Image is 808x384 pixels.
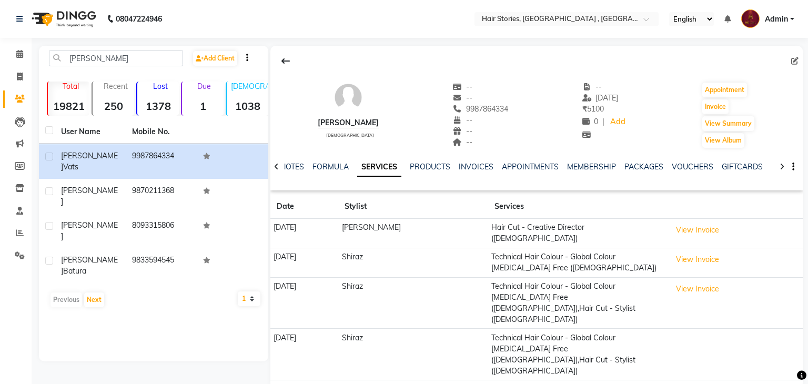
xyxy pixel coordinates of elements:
[410,162,450,171] a: PRODUCTS
[63,266,86,276] span: Batura
[453,137,473,147] span: --
[326,133,374,138] span: [DEMOGRAPHIC_DATA]
[184,82,224,91] p: Due
[672,162,713,171] a: VOUCHERS
[52,82,89,91] p: Total
[502,162,559,171] a: APPOINTMENTS
[55,120,126,144] th: User Name
[270,219,339,248] td: [DATE]
[270,248,339,277] td: [DATE]
[453,82,473,92] span: --
[61,255,118,276] span: [PERSON_NAME]
[93,99,134,113] strong: 250
[771,162,798,171] a: POINTS
[602,116,604,127] span: |
[270,329,339,380] td: [DATE]
[84,292,104,307] button: Next
[702,133,744,148] button: View Album
[332,82,364,113] img: avatar
[61,220,118,241] span: [PERSON_NAME]
[459,162,493,171] a: INVOICES
[582,104,587,114] span: ₹
[488,248,668,277] td: Technical Hair Colour - Global Colour [MEDICAL_DATA] Free ([DEMOGRAPHIC_DATA])
[126,179,197,214] td: 9870211368
[453,104,509,114] span: 9987864334
[318,117,379,128] div: [PERSON_NAME]
[338,195,488,219] th: Stylist
[765,14,788,25] span: Admin
[48,99,89,113] strong: 19821
[137,99,179,113] strong: 1378
[270,277,339,329] td: [DATE]
[142,82,179,91] p: Lost
[609,115,627,129] a: Add
[671,222,724,238] button: View Invoice
[61,151,118,171] span: [PERSON_NAME]
[567,162,616,171] a: MEMBERSHIP
[27,4,99,34] img: logo
[126,248,197,283] td: 9833594545
[338,277,488,329] td: Shiraz
[338,219,488,248] td: [PERSON_NAME]
[702,83,747,97] button: Appointment
[582,117,598,126] span: 0
[126,144,197,179] td: 9987864334
[624,162,663,171] a: PACKAGES
[582,104,604,114] span: 5100
[488,195,668,219] th: Services
[338,248,488,277] td: Shiraz
[182,99,224,113] strong: 1
[488,219,668,248] td: Hair Cut - Creative Director ([DEMOGRAPHIC_DATA])
[312,162,349,171] a: FORMULA
[280,162,304,171] a: NOTES
[453,93,473,103] span: --
[741,9,760,28] img: Admin
[63,162,78,171] span: Vats
[702,99,729,114] button: Invoice
[275,51,297,71] div: Back to Client
[488,329,668,380] td: Technical Hair Colour - Global Colour [MEDICAL_DATA] Free ([DEMOGRAPHIC_DATA]),Hair Cut - Stylist...
[722,162,763,171] a: GIFTCARDS
[582,93,619,103] span: [DATE]
[126,120,197,144] th: Mobile No.
[702,116,754,131] button: View Summary
[116,4,162,34] b: 08047224946
[49,50,183,66] input: Search by Name/Mobile/Email/Code
[270,195,339,219] th: Date
[231,82,268,91] p: [DEMOGRAPHIC_DATA]
[338,329,488,380] td: Shiraz
[488,277,668,329] td: Technical Hair Colour - Global Colour [MEDICAL_DATA] Free ([DEMOGRAPHIC_DATA]),Hair Cut - Stylist...
[126,214,197,248] td: 8093315806
[453,126,473,136] span: --
[357,158,401,177] a: SERVICES
[453,115,473,125] span: --
[671,281,724,297] button: View Invoice
[671,251,724,268] button: View Invoice
[193,51,237,66] a: Add Client
[582,82,602,92] span: --
[97,82,134,91] p: Recent
[227,99,268,113] strong: 1038
[61,186,118,206] span: [PERSON_NAME]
